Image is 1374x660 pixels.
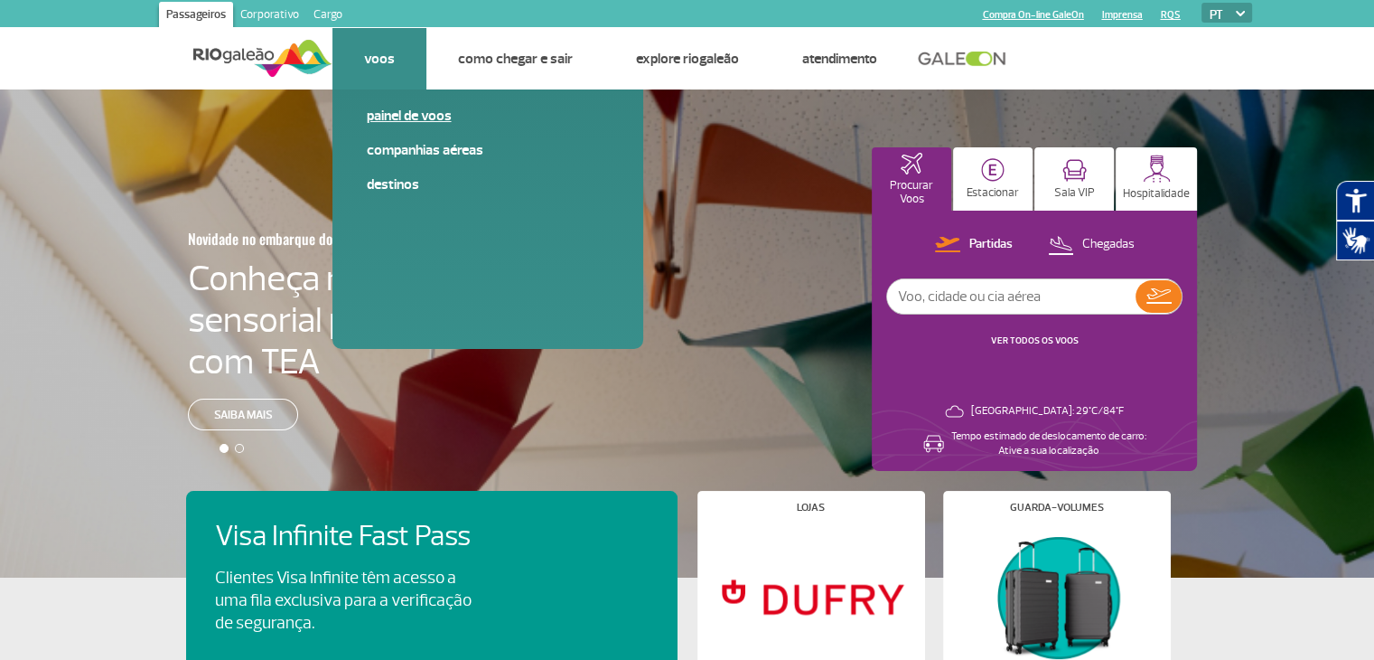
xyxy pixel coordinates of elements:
[1336,221,1374,260] button: Abrir tradutor de língua de sinais.
[802,50,877,68] a: Atendimento
[367,174,609,194] a: Destinos
[215,520,649,635] a: Visa Infinite Fast PassClientes Visa Infinite têm acesso a uma fila exclusiva para a verificação ...
[901,153,922,174] img: airplaneHomeActive.svg
[887,279,1136,314] input: Voo, cidade ou cia aérea
[1116,147,1197,211] button: Hospitalidade
[951,429,1146,458] p: Tempo estimado de deslocamento de carro: Ative a sua localização
[1102,9,1143,21] a: Imprensa
[1336,181,1374,260] div: Plugin de acessibilidade da Hand Talk.
[215,567,472,635] p: Clientes Visa Infinite têm acesso a uma fila exclusiva para a verificação de segurança.
[188,258,578,382] h4: Conheça nossa sala sensorial para passageiros com TEA
[983,9,1084,21] a: Compra On-line GaleOn
[872,147,951,211] button: Procurar Voos
[188,399,298,430] a: Saiba mais
[1143,155,1171,183] img: hospitality.svg
[969,236,1013,253] p: Partidas
[159,2,233,31] a: Passageiros
[367,106,609,126] a: Painel de voos
[986,334,1084,348] button: VER TODOS OS VOOS
[1042,233,1140,257] button: Chegadas
[1336,181,1374,221] button: Abrir recursos assistivos.
[1062,159,1087,182] img: vipRoom.svg
[967,186,1019,200] p: Estacionar
[1082,236,1135,253] p: Chegadas
[233,2,306,31] a: Corporativo
[458,50,573,68] a: Como chegar e sair
[981,158,1005,182] img: carParkingHome.svg
[1054,186,1095,200] p: Sala VIP
[215,520,502,553] h4: Visa Infinite Fast Pass
[971,404,1124,419] p: [GEOGRAPHIC_DATA]: 29°C/84°F
[1010,503,1104,513] h4: Guarda-volumes
[1161,9,1181,21] a: RQS
[367,140,609,160] a: Companhias Aéreas
[1123,187,1190,201] p: Hospitalidade
[991,335,1079,346] a: VER TODOS OS VOOS
[188,220,490,258] h3: Novidade no embarque doméstico
[930,233,1018,257] button: Partidas
[797,503,825,513] h4: Lojas
[953,147,1033,211] button: Estacionar
[636,50,739,68] a: Explore RIOgaleão
[364,50,395,68] a: Voos
[306,2,350,31] a: Cargo
[881,179,942,206] p: Procurar Voos
[1034,147,1114,211] button: Sala VIP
